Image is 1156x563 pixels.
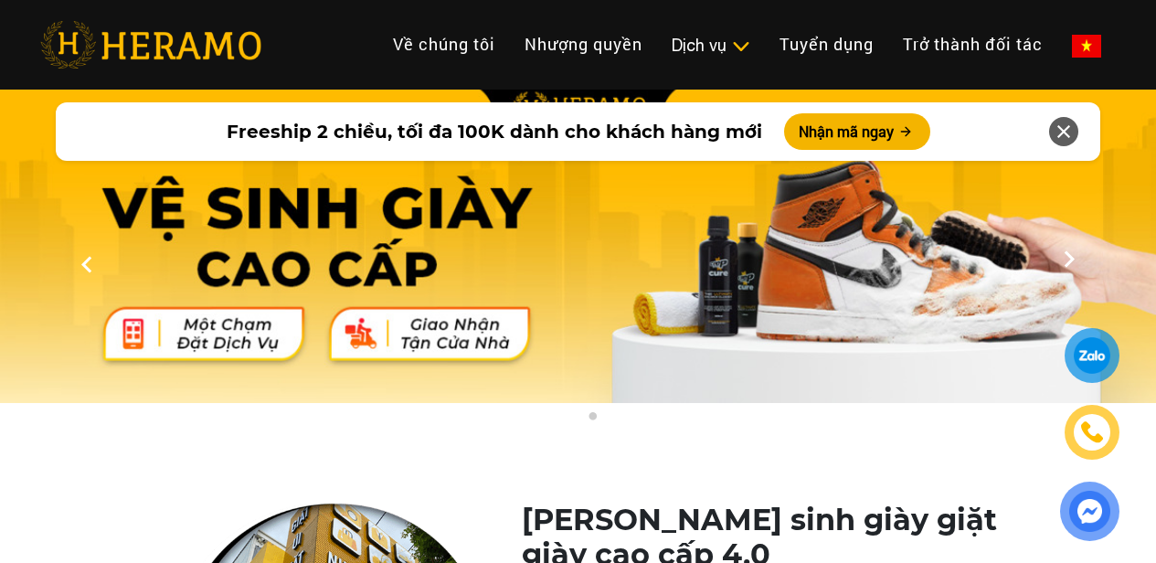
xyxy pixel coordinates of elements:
[672,33,750,58] div: Dịch vụ
[888,25,1057,64] a: Trở thành đối tác
[583,411,601,430] button: 2
[378,25,510,64] a: Về chúng tôi
[1081,421,1103,443] img: phone-icon
[40,21,261,69] img: heramo-logo.png
[784,113,930,150] button: Nhận mã ngay
[227,118,762,145] span: Freeship 2 chiều, tối đa 100K dành cho khách hàng mới
[510,25,657,64] a: Nhượng quyền
[556,411,574,430] button: 1
[731,37,750,56] img: subToggleIcon
[765,25,888,64] a: Tuyển dụng
[1072,35,1101,58] img: vn-flag.png
[1065,405,1119,459] a: phone-icon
